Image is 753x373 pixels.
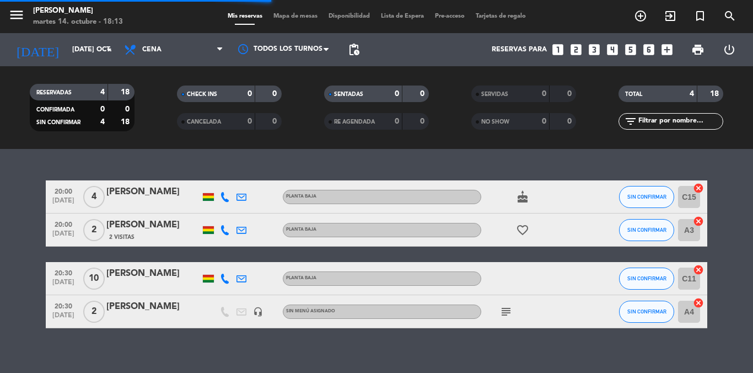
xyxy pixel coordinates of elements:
div: [PERSON_NAME] [106,185,200,199]
span: Disponibilidad [323,13,375,19]
span: Planta baja [286,227,316,232]
strong: 4 [100,88,105,96]
span: RE AGENDADA [334,119,375,125]
strong: 0 [100,105,105,113]
span: SIN CONFIRMAR [627,308,666,315]
i: looks_3 [587,42,601,57]
strong: 0 [248,90,252,98]
span: 10 [83,268,105,290]
div: LOG OUT [713,33,745,66]
strong: 0 [395,90,399,98]
span: 20:30 [50,266,77,279]
span: Reservas para [492,46,547,54]
span: SERVIDAS [481,92,508,97]
i: cancel [693,297,704,308]
strong: 0 [395,118,399,125]
span: RESERVADAS [36,90,72,95]
button: SIN CONFIRMAR [619,268,674,290]
i: add_box [660,42,674,57]
span: CANCELADA [187,119,221,125]
span: 2 [83,219,105,241]
button: SIN CONFIRMAR [619,186,674,208]
span: print [691,43,704,56]
span: TOTAL [625,92,642,97]
i: search [723,9,736,23]
strong: 0 [272,90,279,98]
span: Sin menú asignado [286,309,335,313]
span: SIN CONFIRMAR [627,275,666,281]
span: [DATE] [50,197,77,210]
strong: 0 [420,118,427,125]
strong: 18 [121,118,132,126]
div: [PERSON_NAME] [33,6,123,17]
span: 20:30 [50,299,77,312]
strong: 0 [272,118,279,125]
span: Tarjetas de regalo [470,13,531,19]
i: turned_in_not [693,9,707,23]
i: subject [499,305,513,318]
i: looks_one [551,42,565,57]
span: SIN CONFIRMAR [627,194,666,200]
span: Pre-acceso [429,13,470,19]
span: [DATE] [50,279,77,291]
button: SIN CONFIRMAR [619,301,674,323]
i: looks_two [569,42,583,57]
strong: 0 [125,105,132,113]
span: Lista de Espera [375,13,429,19]
i: [DATE] [8,38,67,62]
strong: 0 [542,90,546,98]
span: Planta baja [286,194,316,199]
span: Mapa de mesas [268,13,323,19]
strong: 18 [710,90,721,98]
i: filter_list [624,115,637,128]
i: add_circle_outline [634,9,647,23]
span: [DATE] [50,230,77,243]
span: SENTADAS [334,92,363,97]
span: pending_actions [347,43,361,56]
div: martes 14. octubre - 18:13 [33,17,123,28]
i: cancel [693,264,704,275]
i: cake [516,190,529,204]
span: 20:00 [50,184,77,197]
span: 4 [83,186,105,208]
button: SIN CONFIRMAR [619,219,674,241]
i: looks_6 [642,42,656,57]
strong: 0 [567,118,574,125]
span: 2 [83,301,105,323]
strong: 0 [567,90,574,98]
strong: 4 [690,90,694,98]
i: looks_5 [623,42,638,57]
span: CONFIRMADA [36,107,74,113]
span: SIN CONFIRMAR [627,227,666,233]
div: [PERSON_NAME] [106,218,200,232]
span: Cena [142,46,162,54]
div: [PERSON_NAME] [106,300,200,314]
input: Filtrar por nombre... [637,115,723,127]
i: menu [8,7,25,23]
strong: 4 [100,118,105,126]
span: NO SHOW [481,119,509,125]
div: [PERSON_NAME] [106,267,200,281]
i: arrow_drop_down [103,43,116,56]
i: cancel [693,183,704,194]
span: Planta baja [286,276,316,280]
button: menu [8,7,25,27]
i: looks_4 [605,42,620,57]
span: CHECK INS [187,92,217,97]
span: [DATE] [50,312,77,324]
span: Mis reservas [222,13,268,19]
strong: 0 [542,118,546,125]
strong: 18 [121,88,132,96]
span: 20:00 [50,217,77,230]
span: 2 Visitas [109,233,135,242]
i: cancel [693,216,704,227]
i: exit_to_app [664,9,677,23]
strong: 0 [420,90,427,98]
strong: 0 [248,118,252,125]
i: headset_mic [253,307,263,317]
i: power_settings_new [723,43,736,56]
span: SIN CONFIRMAR [36,120,80,125]
i: favorite_border [516,223,529,237]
